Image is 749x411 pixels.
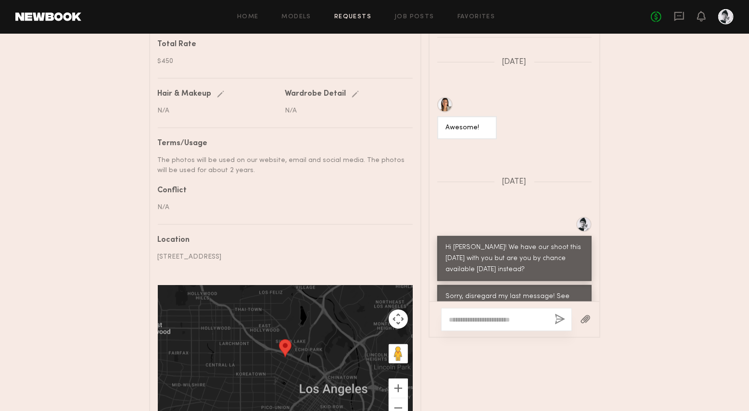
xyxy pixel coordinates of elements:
[389,344,408,363] button: Drag Pegman onto the map to open Street View
[446,242,583,275] div: Hi [PERSON_NAME]! We have our shoot this [DATE] with you but are you by chance available [DATE] i...
[502,58,527,66] span: [DATE]
[158,106,278,116] div: N/A
[158,90,212,98] div: Hair & Makeup
[158,202,406,212] div: N/A
[158,237,406,244] div: Location
[158,187,406,195] div: Conflict
[158,252,406,262] div: [STREET_ADDRESS]
[389,379,408,398] button: Zoom in
[285,90,346,98] div: Wardrobe Detail
[502,178,527,186] span: [DATE]
[237,14,259,20] a: Home
[389,310,408,329] button: Map camera controls
[457,14,495,20] a: Favorites
[158,41,406,49] div: Total Rate
[158,140,406,148] div: Terms/Usage
[334,14,371,20] a: Requests
[394,14,434,20] a: Job Posts
[285,106,406,116] div: N/A
[158,56,406,66] div: $450
[446,123,488,134] div: Awesome!
[446,291,583,313] div: Sorry, disregard my last message! See you [DATE] :)
[158,155,406,175] div: The photos will be used on our website, email and social media. The photos will be used for about...
[282,14,311,20] a: Models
